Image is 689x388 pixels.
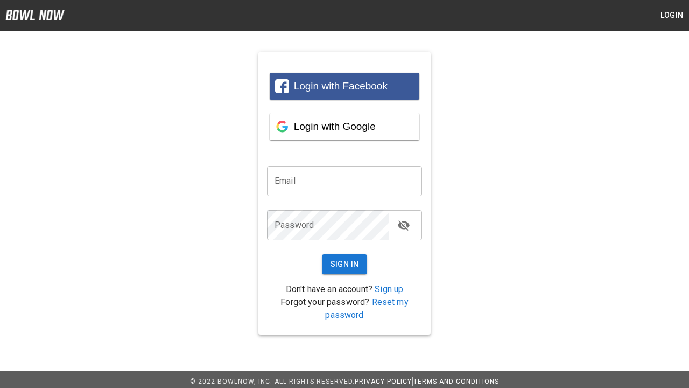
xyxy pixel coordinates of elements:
[294,121,376,132] span: Login with Google
[270,113,419,140] button: Login with Google
[393,214,414,236] button: toggle password visibility
[655,5,689,25] button: Login
[190,378,355,385] span: © 2022 BowlNow, Inc. All Rights Reserved.
[294,80,388,92] span: Login with Facebook
[322,254,368,274] button: Sign In
[413,378,499,385] a: Terms and Conditions
[270,73,419,100] button: Login with Facebook
[325,297,408,320] a: Reset my password
[5,10,65,20] img: logo
[375,284,403,294] a: Sign up
[267,296,422,322] p: Forgot your password?
[267,283,422,296] p: Don't have an account?
[355,378,412,385] a: Privacy Policy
